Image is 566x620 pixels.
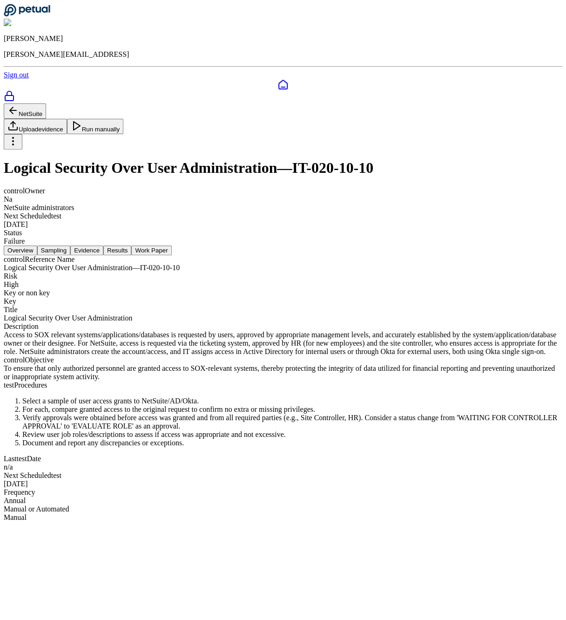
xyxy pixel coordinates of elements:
button: Evidence [70,245,103,255]
span: NetSuite administrators [4,204,74,211]
div: High [4,280,562,289]
div: control Reference Name [4,255,562,264]
div: Frequency [4,488,562,497]
div: n/a [4,463,562,471]
div: Manual or Automated [4,505,562,513]
button: Sampling [37,245,71,255]
div: Key [4,297,562,306]
span: Na [4,195,13,203]
li: For each, compare granted access to the original request to confirm no extra or missing privileges. [22,405,562,414]
div: Title [4,306,562,314]
a: SOC [4,90,562,103]
p: [PERSON_NAME] [4,34,562,43]
div: Access to SOX relevant systems/applications/databases is requested by users, approved by appropri... [4,331,562,356]
h1: Logical Security Over User Administration — IT-020-10-10 [4,159,562,177]
div: Failure [4,237,562,245]
a: Dashboard [4,79,562,90]
a: Go to Dashboard [4,10,50,18]
span: Logical Security Over User Administration [4,314,132,322]
p: [PERSON_NAME][EMAIL_ADDRESS] [4,50,562,59]
button: Run manually [67,119,124,134]
nav: Tabs [4,245,562,255]
div: Risk [4,272,562,280]
div: control Objective [4,356,562,364]
div: Annual [4,497,562,505]
div: Key or non key [4,289,562,297]
button: Overview [4,245,37,255]
button: Work Paper [131,245,171,255]
div: Next Scheduled test [4,212,562,220]
li: Document and report any discrepancies or exceptions. [22,439,562,447]
li: Verify approvals were obtained before access was granted and from all required parties (e.g., Sit... [22,414,562,430]
div: test Procedures [4,381,562,389]
div: Status [4,229,562,237]
div: Manual [4,513,562,522]
div: [DATE] [4,220,562,229]
button: Results [103,245,131,255]
div: Next Scheduled test [4,471,562,480]
li: Select a sample of user access grants to NetSuite/AD/Okta. [22,397,562,405]
button: NetSuite [4,103,46,119]
div: Logical Security Over User Administration — IT-020-10-10 [4,264,562,272]
div: Description [4,322,562,331]
div: Last test Date [4,455,562,463]
button: Uploadevidence [4,119,67,134]
img: Eliot Walker [4,19,49,27]
a: Sign out [4,71,29,79]
div: To ensure that only authorized personnel are granted access to SOX-relevant systems, thereby prot... [4,364,562,381]
div: [DATE] [4,480,562,488]
li: Review user job roles/descriptions to assess if access was appropriate and not excessive. [22,430,562,439]
div: control Owner [4,187,562,195]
